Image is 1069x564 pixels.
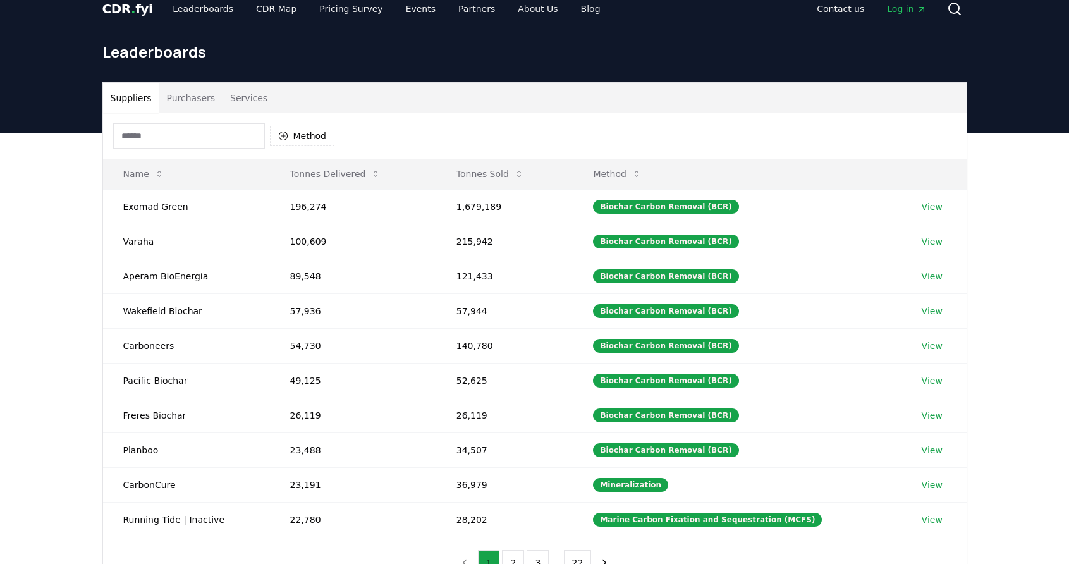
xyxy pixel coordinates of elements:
[922,409,943,422] a: View
[102,42,967,62] h1: Leaderboards
[270,224,436,259] td: 100,609
[436,467,573,502] td: 36,979
[436,328,573,363] td: 140,780
[103,328,270,363] td: Carboneers
[223,83,275,113] button: Services
[113,161,174,187] button: Name
[922,374,943,387] a: View
[103,467,270,502] td: CarbonCure
[270,502,436,537] td: 22,780
[446,161,534,187] button: Tonnes Sold
[593,513,822,527] div: Marine Carbon Fixation and Sequestration (MCFS)
[436,259,573,293] td: 121,433
[103,189,270,224] td: Exomad Green
[922,444,943,457] a: View
[103,224,270,259] td: Varaha
[593,478,668,492] div: Mineralization
[103,259,270,293] td: Aperam BioEnergia
[593,235,738,248] div: Biochar Carbon Removal (BCR)
[270,293,436,328] td: 57,936
[922,340,943,352] a: View
[436,398,573,432] td: 26,119
[593,269,738,283] div: Biochar Carbon Removal (BCR)
[922,513,943,526] a: View
[593,443,738,457] div: Biochar Carbon Removal (BCR)
[270,126,335,146] button: Method
[131,1,135,16] span: .
[593,374,738,388] div: Biochar Carbon Removal (BCR)
[270,467,436,502] td: 23,191
[436,502,573,537] td: 28,202
[103,83,159,113] button: Suppliers
[103,502,270,537] td: Running Tide | Inactive
[270,189,436,224] td: 196,274
[103,398,270,432] td: Freres Biochar
[436,293,573,328] td: 57,944
[436,189,573,224] td: 1,679,189
[593,408,738,422] div: Biochar Carbon Removal (BCR)
[922,200,943,213] a: View
[922,270,943,283] a: View
[436,432,573,467] td: 34,507
[583,161,652,187] button: Method
[436,224,573,259] td: 215,942
[270,328,436,363] td: 54,730
[922,479,943,491] a: View
[103,293,270,328] td: Wakefield Biochar
[103,363,270,398] td: Pacific Biochar
[270,259,436,293] td: 89,548
[887,3,926,15] span: Log in
[270,363,436,398] td: 49,125
[922,235,943,248] a: View
[270,432,436,467] td: 23,488
[103,432,270,467] td: Planboo
[270,398,436,432] td: 26,119
[280,161,391,187] button: Tonnes Delivered
[159,83,223,113] button: Purchasers
[436,363,573,398] td: 52,625
[593,304,738,318] div: Biochar Carbon Removal (BCR)
[922,305,943,317] a: View
[102,1,153,16] span: CDR fyi
[593,339,738,353] div: Biochar Carbon Removal (BCR)
[593,200,738,214] div: Biochar Carbon Removal (BCR)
